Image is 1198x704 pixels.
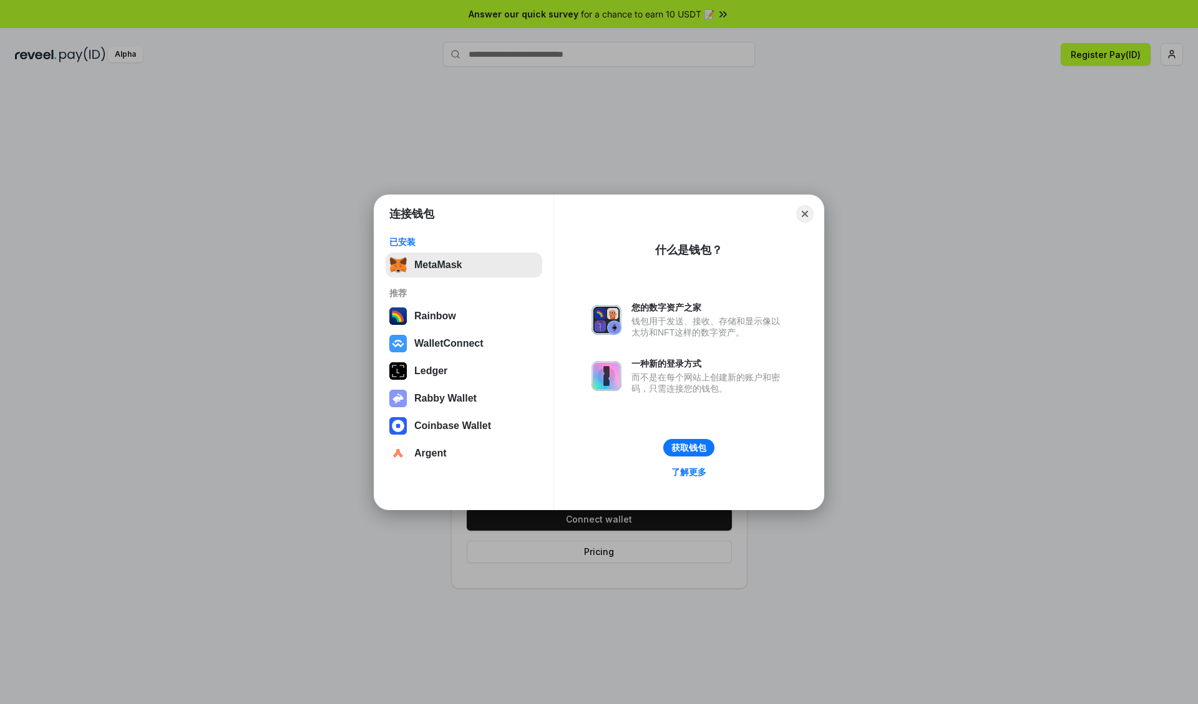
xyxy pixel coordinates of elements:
[389,256,407,274] img: svg+xml,%3Csvg%20fill%3D%22none%22%20height%3D%2233%22%20viewBox%3D%220%200%2035%2033%22%20width%...
[631,302,786,313] div: 您的数字资产之家
[671,466,706,478] div: 了解更多
[389,335,407,352] img: svg+xml,%3Csvg%20width%3D%2228%22%20height%3D%2228%22%20viewBox%3D%220%200%2028%2028%22%20fill%3D...
[389,307,407,325] img: svg+xml,%3Csvg%20width%3D%22120%22%20height%3D%22120%22%20viewBox%3D%220%200%20120%20120%22%20fil...
[386,331,542,356] button: WalletConnect
[414,393,477,404] div: Rabby Wallet
[592,305,621,335] img: svg+xml,%3Csvg%20xmlns%3D%22http%3A%2F%2Fwww.w3.org%2F2000%2Fsvg%22%20fill%3D%22none%22%20viewBox...
[631,316,786,338] div: 钱包用于发送、接收、存储和显示像以太坊和NFT这样的数字资产。
[414,338,484,349] div: WalletConnect
[386,253,542,277] button: MetaMask
[389,287,538,299] div: 推荐
[796,205,814,223] button: Close
[389,362,407,380] img: svg+xml,%3Csvg%20xmlns%3D%22http%3A%2F%2Fwww.w3.org%2F2000%2Fsvg%22%20width%3D%2228%22%20height%3...
[414,365,447,377] div: Ledger
[389,206,434,221] h1: 连接钱包
[389,417,407,435] img: svg+xml,%3Csvg%20width%3D%2228%22%20height%3D%2228%22%20viewBox%3D%220%200%2028%2028%22%20fill%3D...
[592,361,621,391] img: svg+xml,%3Csvg%20xmlns%3D%22http%3A%2F%2Fwww.w3.org%2F2000%2Fsvg%22%20fill%3D%22none%22%20viewBox...
[389,236,538,248] div: 已安装
[389,390,407,407] img: svg+xml,%3Csvg%20xmlns%3D%22http%3A%2F%2Fwww.w3.org%2F2000%2Fsvg%22%20fill%3D%22none%22%20viewBox...
[631,358,786,369] div: 一种新的登录方式
[663,439,714,456] button: 获取钱包
[389,445,407,462] img: svg+xml,%3Csvg%20width%3D%2228%22%20height%3D%2228%22%20viewBox%3D%220%200%2028%2028%22%20fill%3D...
[655,243,723,258] div: 什么是钱包？
[414,259,462,271] div: MetaMask
[631,372,786,394] div: 而不是在每个网站上创建新的账户和密码，只需连接您的钱包。
[671,442,706,453] div: 获取钱包
[414,420,491,432] div: Coinbase Wallet
[386,413,542,438] button: Coinbase Wallet
[414,448,447,459] div: Argent
[414,311,456,322] div: Rainbow
[386,386,542,411] button: Rabby Wallet
[386,441,542,466] button: Argent
[386,359,542,383] button: Ledger
[386,304,542,329] button: Rainbow
[664,464,714,480] a: 了解更多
